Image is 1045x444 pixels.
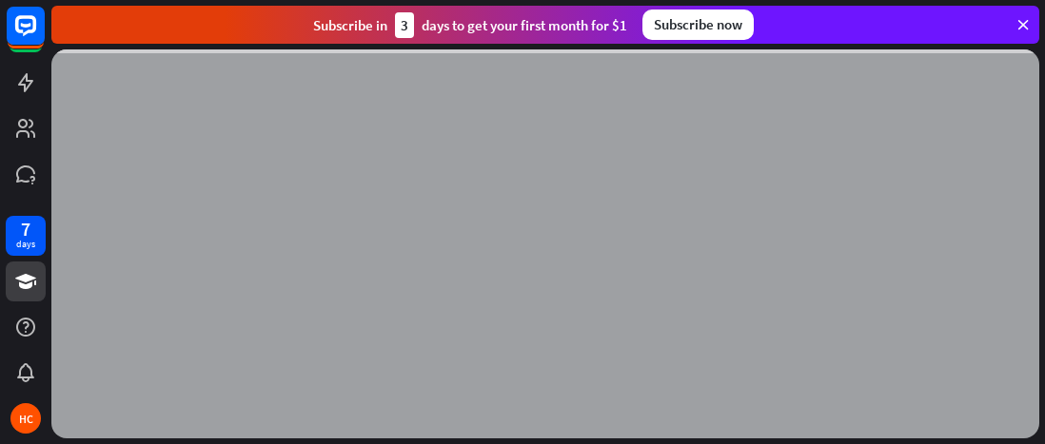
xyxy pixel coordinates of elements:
div: Subscribe now [642,10,754,40]
div: Subscribe in days to get your first month for $1 [313,12,627,38]
div: 3 [395,12,414,38]
a: 7 days [6,216,46,256]
div: days [16,238,35,251]
div: HC [10,403,41,434]
div: 7 [21,221,30,238]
